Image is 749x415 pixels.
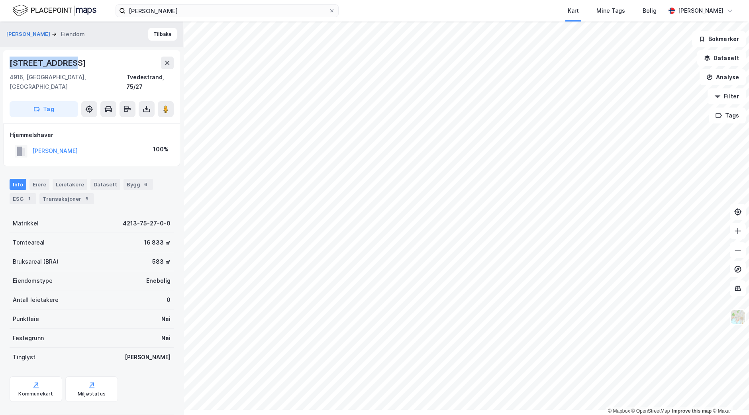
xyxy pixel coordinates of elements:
button: Bokmerker [692,31,746,47]
div: ESG [10,193,36,204]
img: Z [730,309,745,325]
div: 4213-75-27-0-0 [123,219,171,228]
button: Tilbake [148,28,177,41]
input: Søk på adresse, matrikkel, gårdeiere, leietakere eller personer [125,5,329,17]
div: 16 833 ㎡ [144,238,171,247]
div: Bolig [643,6,657,16]
div: Eiendom [61,29,85,39]
div: Eiendomstype [13,276,53,286]
button: Filter [708,88,746,104]
div: Miljøstatus [78,391,106,397]
div: 4916, [GEOGRAPHIC_DATA], [GEOGRAPHIC_DATA] [10,72,126,92]
div: 5 [83,195,91,203]
div: 1 [25,195,33,203]
div: 0 [167,295,171,305]
div: [STREET_ADDRESS] [10,57,88,69]
div: 583 ㎡ [152,257,171,266]
div: Mine Tags [596,6,625,16]
a: Improve this map [672,408,712,414]
div: Eiere [29,179,49,190]
div: Info [10,179,26,190]
div: Kart [568,6,579,16]
div: Bygg [124,179,153,190]
div: Transaksjoner [39,193,94,204]
button: Datasett [697,50,746,66]
div: Tvedestrand, 75/27 [126,72,174,92]
div: 100% [153,145,169,154]
button: Tag [10,101,78,117]
div: Bruksareal (BRA) [13,257,59,266]
div: Antall leietakere [13,295,59,305]
div: [PERSON_NAME] [125,352,171,362]
a: OpenStreetMap [631,408,670,414]
div: Leietakere [53,179,87,190]
div: Nei [161,314,171,324]
a: Mapbox [608,408,630,414]
div: Nei [161,333,171,343]
div: Festegrunn [13,333,44,343]
iframe: Chat Widget [709,377,749,415]
div: [PERSON_NAME] [678,6,724,16]
div: Matrikkel [13,219,39,228]
div: 6 [142,180,150,188]
button: Tags [709,108,746,123]
div: Hjemmelshaver [10,130,173,140]
button: [PERSON_NAME] [6,30,52,38]
div: Kommunekart [18,391,53,397]
div: Datasett [90,179,120,190]
div: Tinglyst [13,352,35,362]
img: logo.f888ab2527a4732fd821a326f86c7f29.svg [13,4,96,18]
button: Analyse [700,69,746,85]
div: Punktleie [13,314,39,324]
div: Enebolig [146,276,171,286]
div: Tomteareal [13,238,45,247]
